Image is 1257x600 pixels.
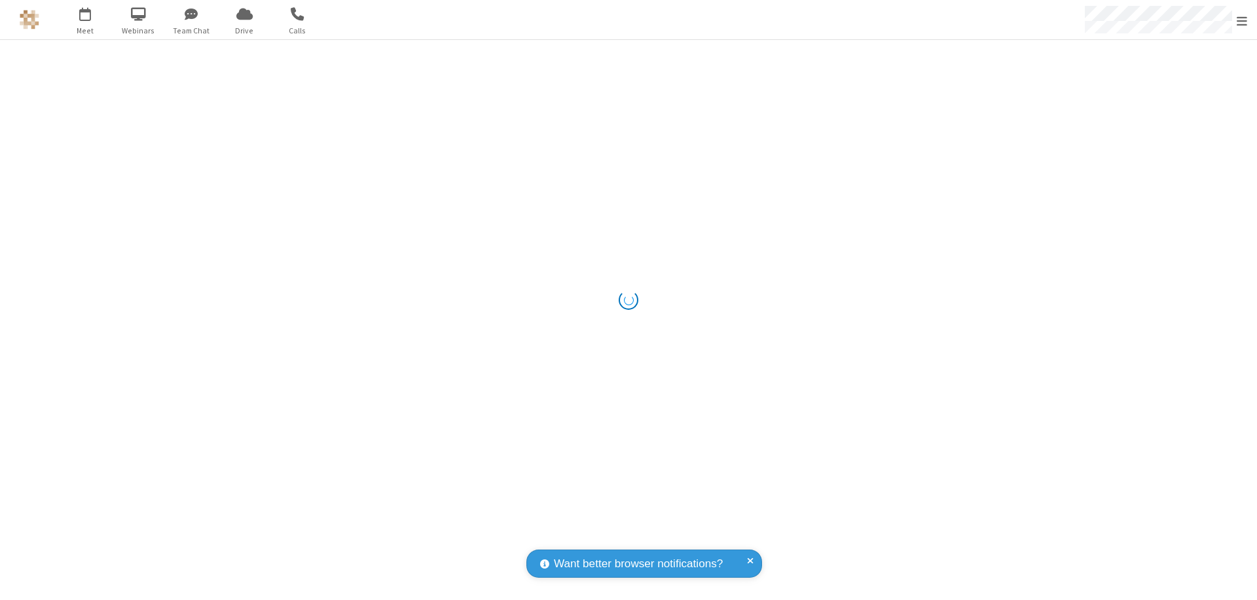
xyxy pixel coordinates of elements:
[554,555,723,572] span: Want better browser notifications?
[20,10,39,29] img: QA Selenium DO NOT DELETE OR CHANGE
[220,25,269,37] span: Drive
[273,25,322,37] span: Calls
[61,25,110,37] span: Meet
[167,25,216,37] span: Team Chat
[114,25,163,37] span: Webinars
